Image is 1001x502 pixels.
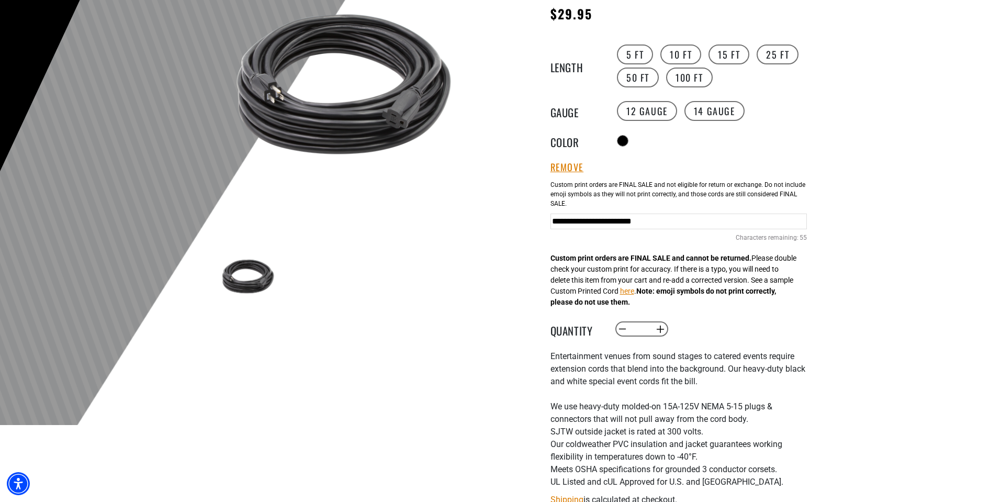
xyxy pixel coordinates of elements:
li: SJTW outside jacket is rated at 300 volts. [550,426,807,438]
legend: Length [550,59,603,73]
label: 100 FT [666,68,713,87]
li: Our coldweather PVC insulation and jacket guarantees working flexibility in temperatures down to ... [550,438,807,463]
label: 50 FT [617,68,659,87]
label: 5 FT [617,44,653,64]
li: We use heavy-duty molded-on 15A-125V NEMA 5-15 plugs & connectors that will not pull away from th... [550,400,807,426]
li: UL Listed and cUL Approved for U.S. and [GEOGRAPHIC_DATA]. [550,476,807,488]
label: 10 FT [660,44,701,64]
legend: Color [550,134,603,148]
li: Meets OSHA specifications for grounded 3 conductor corsets. [550,463,807,476]
div: Accessibility Menu [7,472,30,495]
legend: Gauge [550,104,603,118]
strong: Note: emoji symbols do not print correctly, please do not use them. [550,287,776,306]
label: 15 FT [708,44,749,64]
label: Quantity [550,322,603,336]
button: here [620,286,634,297]
img: black [218,246,278,307]
label: 14 Gauge [684,101,745,121]
span: 55 [800,233,807,242]
div: Entertainment venues from sound stages to catered events require extension cords that blend into ... [550,350,807,488]
button: Remove [550,162,584,173]
span: $29.95 [550,4,592,23]
label: 12 Gauge [617,101,677,121]
label: 25 FT [757,44,798,64]
span: Characters remaining: [736,234,798,241]
input: Text field [550,214,807,229]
